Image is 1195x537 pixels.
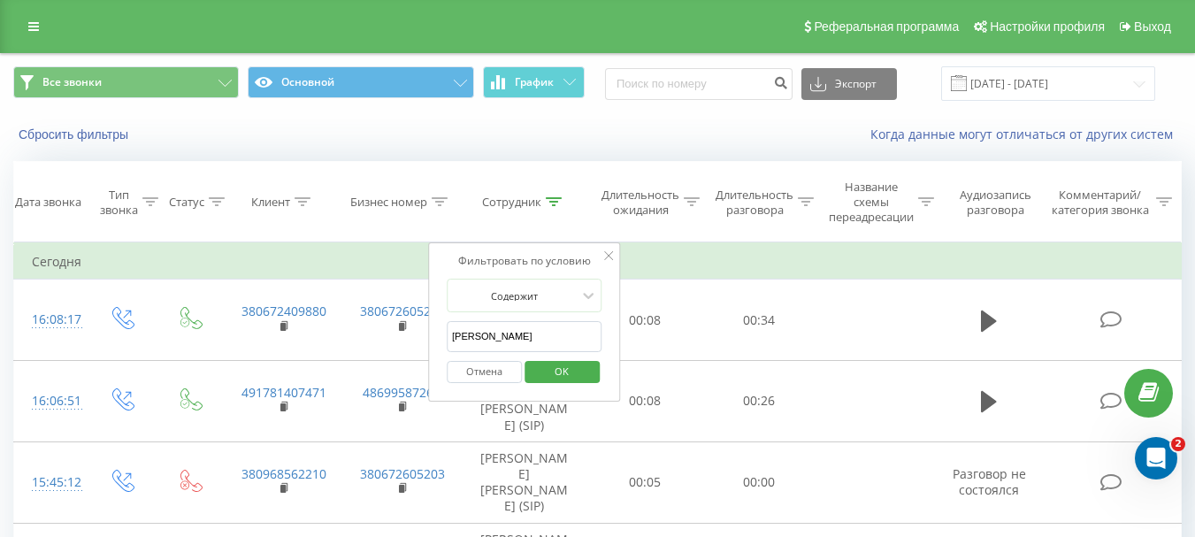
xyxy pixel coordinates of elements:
[32,303,69,337] div: 16:08:17
[13,127,137,142] button: Сбросить фильтры
[360,303,445,319] a: 380672605203
[537,357,586,385] span: OK
[461,441,588,523] td: [PERSON_NAME] [PERSON_NAME] (SIP)
[588,441,702,523] td: 00:05
[482,195,541,210] div: Сотрудник
[15,195,81,210] div: Дата звонка
[951,188,1040,218] div: Аудиозапись разговора
[447,361,522,383] button: Отмена
[241,384,326,401] a: 491781407471
[829,180,914,225] div: Название схемы переадресации
[702,280,816,361] td: 00:34
[870,126,1182,142] a: Когда данные могут отличаться от других систем
[1171,437,1185,451] span: 2
[32,384,69,418] div: 16:06:51
[990,19,1105,34] span: Настройки профиля
[801,68,897,100] button: Экспорт
[251,195,290,210] div: Клиент
[447,252,602,270] div: Фильтровать по условию
[716,188,793,218] div: Длительность разговора
[605,68,793,100] input: Поиск по номеру
[814,19,959,34] span: Реферальная программа
[1134,19,1171,34] span: Выход
[601,188,679,218] div: Длительность ожидания
[447,321,602,352] input: Введите значение
[360,465,445,482] a: 380672605203
[588,361,702,442] td: 00:08
[525,361,600,383] button: OK
[702,361,816,442] td: 00:26
[588,280,702,361] td: 00:08
[241,465,326,482] a: 380968562210
[953,465,1026,498] span: Разговор не состоялся
[32,465,69,500] div: 15:45:12
[248,66,473,98] button: Основной
[169,195,204,210] div: Статус
[350,195,427,210] div: Бизнес номер
[483,66,585,98] button: График
[1048,188,1152,218] div: Комментарий/категория звонка
[515,76,554,88] span: График
[14,244,1182,280] td: Сегодня
[100,188,138,218] div: Тип звонка
[13,66,239,98] button: Все звонки
[702,441,816,523] td: 00:00
[1135,437,1177,479] iframe: Intercom live chat
[42,75,102,89] span: Все звонки
[241,303,326,319] a: 380672409880
[363,384,440,401] a: 48699587265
